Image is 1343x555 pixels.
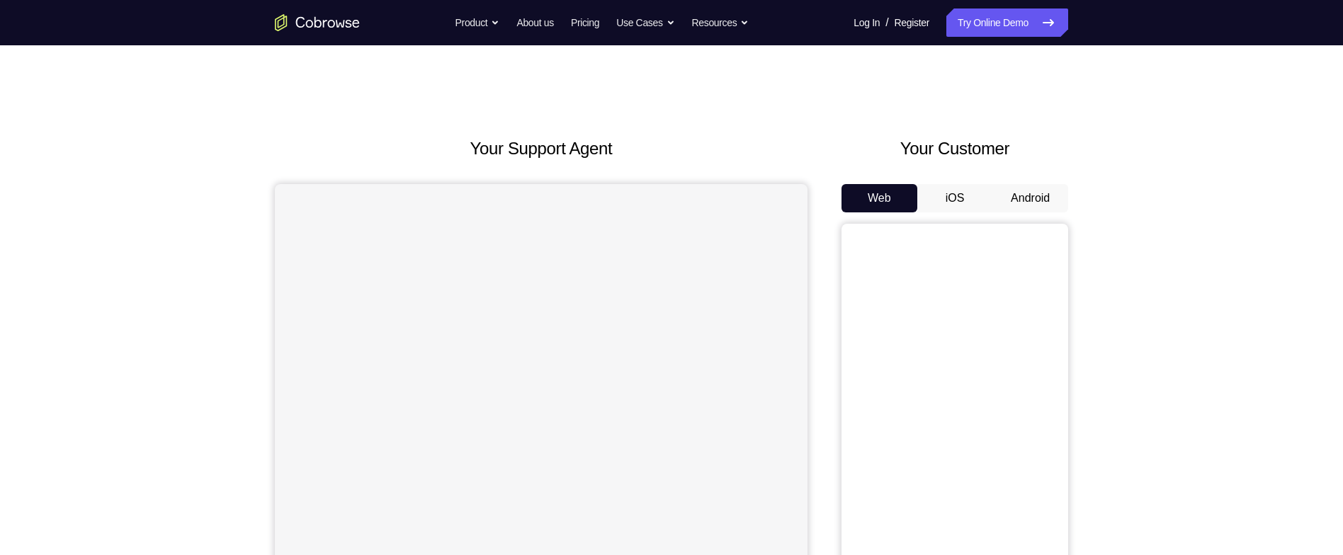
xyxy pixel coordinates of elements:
[946,8,1068,37] a: Try Online Demo
[895,8,929,37] a: Register
[616,8,674,37] button: Use Cases
[571,8,599,37] a: Pricing
[992,184,1068,212] button: Android
[917,184,993,212] button: iOS
[692,8,749,37] button: Resources
[885,14,888,31] span: /
[455,8,500,37] button: Product
[275,14,360,31] a: Go to the home page
[516,8,553,37] a: About us
[841,136,1068,161] h2: Your Customer
[854,8,880,37] a: Log In
[841,184,917,212] button: Web
[275,136,807,161] h2: Your Support Agent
